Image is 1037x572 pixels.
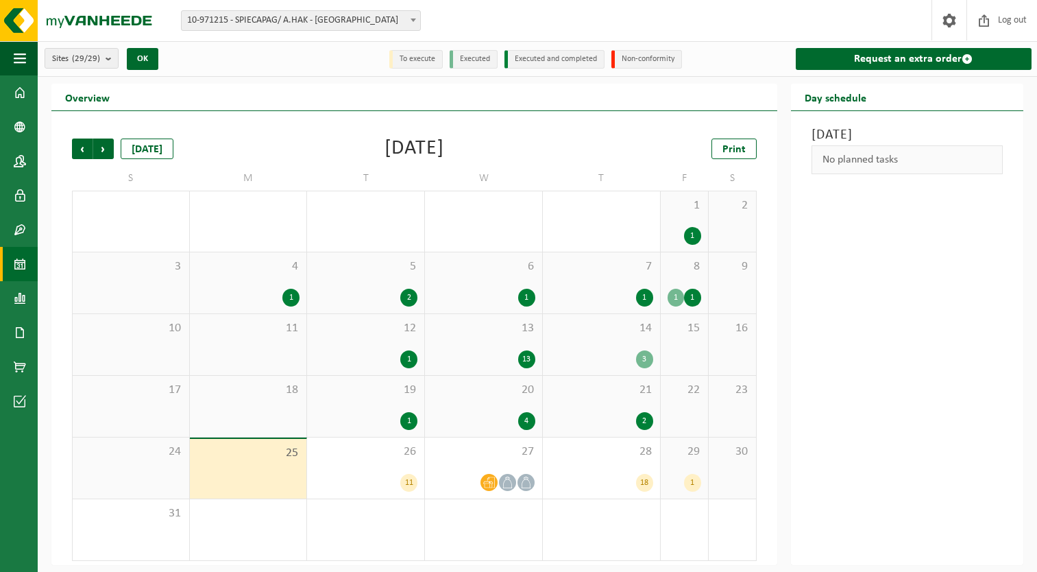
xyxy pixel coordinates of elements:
a: Print [711,139,757,159]
div: 4 [518,412,535,430]
span: 30 [716,444,749,460]
span: Next [93,139,114,159]
span: 31 [80,506,182,521]
li: To execute [389,50,443,69]
td: T [307,166,425,191]
div: 18 [636,474,653,492]
span: 7 [550,259,653,274]
td: S [72,166,190,191]
span: 6 [432,259,535,274]
td: M [190,166,308,191]
a: Request an extra order [796,48,1032,70]
span: Print [722,144,746,155]
span: 26 [314,444,417,460]
span: 28 [550,444,653,460]
td: T [543,166,661,191]
div: No planned tasks [812,145,1003,174]
span: 9 [716,259,749,274]
div: [DATE] [385,139,444,159]
div: 1 [400,350,417,368]
count: (29/29) [72,54,100,63]
button: Sites(29/29) [45,48,119,69]
span: 10-971215 - SPIECAPAG/ A.HAK - BRUGGE [181,10,421,31]
span: 21 [550,383,653,398]
iframe: chat widget [7,542,229,572]
span: 1 [668,198,701,213]
span: 29 [668,444,701,460]
span: 27 [432,444,535,460]
span: 10 [80,321,182,336]
span: 15 [668,321,701,336]
span: 14 [550,321,653,336]
span: 24 [80,444,182,460]
div: 13 [518,350,535,368]
span: Previous [72,139,93,159]
span: 5 [314,259,417,274]
li: Executed and completed [504,50,605,69]
div: 2 [636,412,653,430]
div: 3 [636,350,653,368]
h2: Overview [51,84,123,110]
div: 2 [400,289,417,307]
div: 1 [636,289,653,307]
span: 17 [80,383,182,398]
div: 1 [668,289,684,307]
div: 1 [684,474,701,492]
div: 1 [684,227,701,245]
span: 23 [716,383,749,398]
div: 1 [518,289,535,307]
span: Sites [52,49,100,69]
td: W [425,166,543,191]
span: 2 [716,198,749,213]
span: 18 [197,383,300,398]
td: S [709,166,757,191]
button: OK [127,48,158,70]
span: 4 [197,259,300,274]
span: 20 [432,383,535,398]
span: 11 [197,321,300,336]
span: 10-971215 - SPIECAPAG/ A.HAK - BRUGGE [182,11,420,30]
span: 13 [432,321,535,336]
span: 3 [80,259,182,274]
span: 12 [314,321,417,336]
li: Non-conformity [611,50,682,69]
span: 8 [668,259,701,274]
li: Executed [450,50,498,69]
div: [DATE] [121,139,173,159]
div: 1 [282,289,300,307]
div: 1 [684,289,700,307]
div: 1 [400,412,417,430]
span: 25 [197,446,300,461]
div: 11 [400,474,417,492]
h2: Day schedule [791,84,880,110]
span: 19 [314,383,417,398]
span: 16 [716,321,749,336]
h3: [DATE] [812,125,1003,145]
span: 22 [668,383,701,398]
td: F [661,166,709,191]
